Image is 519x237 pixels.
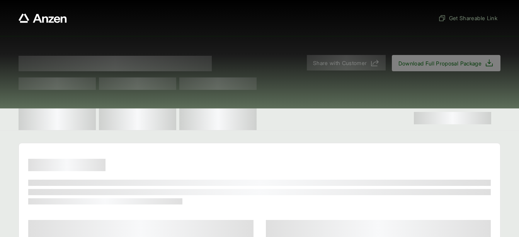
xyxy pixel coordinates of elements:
a: Anzen website [19,14,67,23]
span: Share with Customer [313,59,367,67]
span: Test [19,77,96,90]
span: Test [179,77,257,90]
button: Get Shareable Link [435,11,500,25]
span: Test [99,77,176,90]
span: Proposal for [19,56,212,71]
span: Get Shareable Link [438,14,497,22]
